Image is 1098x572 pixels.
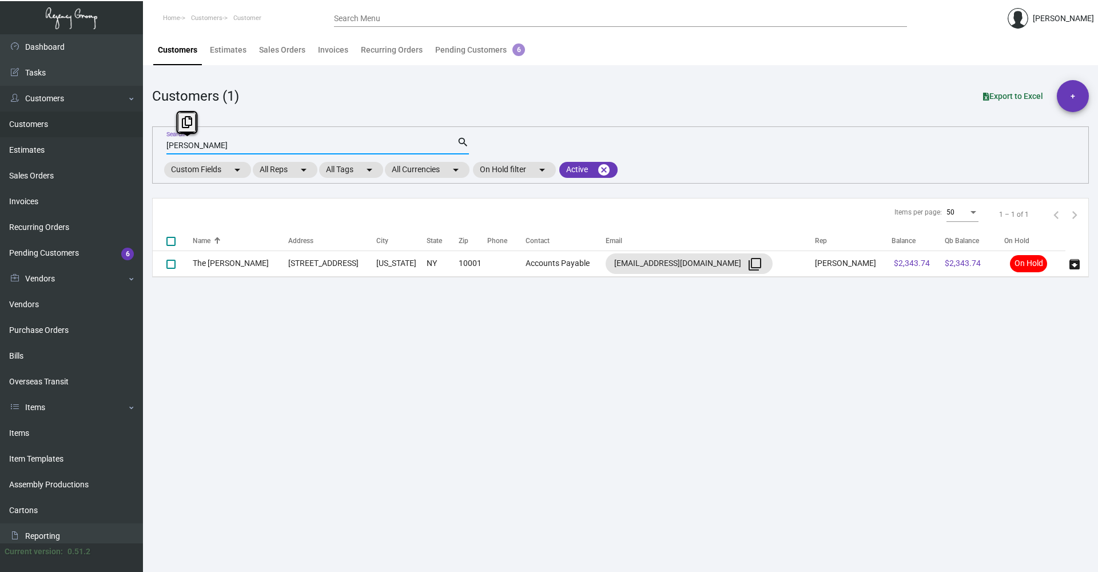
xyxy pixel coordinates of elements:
td: 10001 [459,251,487,276]
mat-chip: All Tags [319,162,383,178]
img: admin@bootstrapmaster.com [1008,8,1028,29]
mat-icon: filter_none [748,257,762,271]
div: [PERSON_NAME] [1033,13,1094,25]
td: [PERSON_NAME] [815,251,892,276]
span: archive [1068,257,1081,271]
div: Estimates [210,44,246,56]
div: Contact [526,236,606,246]
td: NY [427,251,459,276]
i: Copy [182,116,192,128]
span: Customer [233,14,261,22]
mat-select: Items per page: [946,209,978,217]
div: Rep [815,236,827,246]
span: 50 [946,208,954,216]
button: Previous page [1047,205,1065,224]
mat-chip: All Reps [253,162,317,178]
td: [STREET_ADDRESS] [288,251,376,276]
div: State [427,236,442,246]
td: Accounts Payable [526,251,606,276]
div: Sales Orders [259,44,305,56]
mat-icon: search [457,136,469,149]
div: Phone [487,236,507,246]
div: Recurring Orders [361,44,423,56]
div: Zip [459,236,468,246]
div: Balance [892,236,942,246]
div: Contact [526,236,550,246]
div: Phone [487,236,525,246]
button: Next page [1065,205,1084,224]
div: 1 – 1 of 1 [999,209,1029,220]
mat-chip: On Hold filter [473,162,556,178]
div: [EMAIL_ADDRESS][DOMAIN_NAME] [614,255,764,273]
div: Name [193,236,210,246]
div: 0.51.2 [67,546,90,558]
mat-chip: All Currencies [385,162,470,178]
div: Zip [459,236,487,246]
div: City [376,236,388,246]
button: Export to Excel [974,86,1052,106]
div: Invoices [318,44,348,56]
button: archive [1065,255,1084,273]
div: State [427,236,459,246]
button: + [1057,80,1089,112]
td: $2,343.74 [942,251,1004,276]
mat-icon: arrow_drop_down [297,163,311,177]
span: Customers [191,14,222,22]
div: Name [193,236,288,246]
th: On Hold [1004,231,1065,251]
mat-icon: arrow_drop_down [230,163,244,177]
td: The [PERSON_NAME] [193,251,288,276]
div: Customers (1) [152,86,239,106]
mat-icon: arrow_drop_down [535,163,549,177]
div: Current version: [5,546,63,558]
span: + [1071,80,1075,112]
mat-icon: cancel [597,163,611,177]
div: Items per page: [894,207,942,217]
div: Customers [158,44,197,56]
mat-icon: arrow_drop_down [363,163,376,177]
span: Home [163,14,180,22]
mat-chip: Custom Fields [164,162,251,178]
mat-icon: arrow_drop_down [449,163,463,177]
span: On Hold [1010,255,1047,272]
div: City [376,236,427,246]
div: Address [288,236,313,246]
div: Qb Balance [945,236,1002,246]
span: Export to Excel [983,92,1043,101]
div: Rep [815,236,892,246]
div: Qb Balance [945,236,979,246]
mat-chip: Active [559,162,618,178]
td: [US_STATE] [376,251,427,276]
th: Email [606,231,815,251]
div: Address [288,236,376,246]
div: Pending Customers [435,44,525,56]
span: $2,343.74 [894,259,930,268]
div: Balance [892,236,916,246]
